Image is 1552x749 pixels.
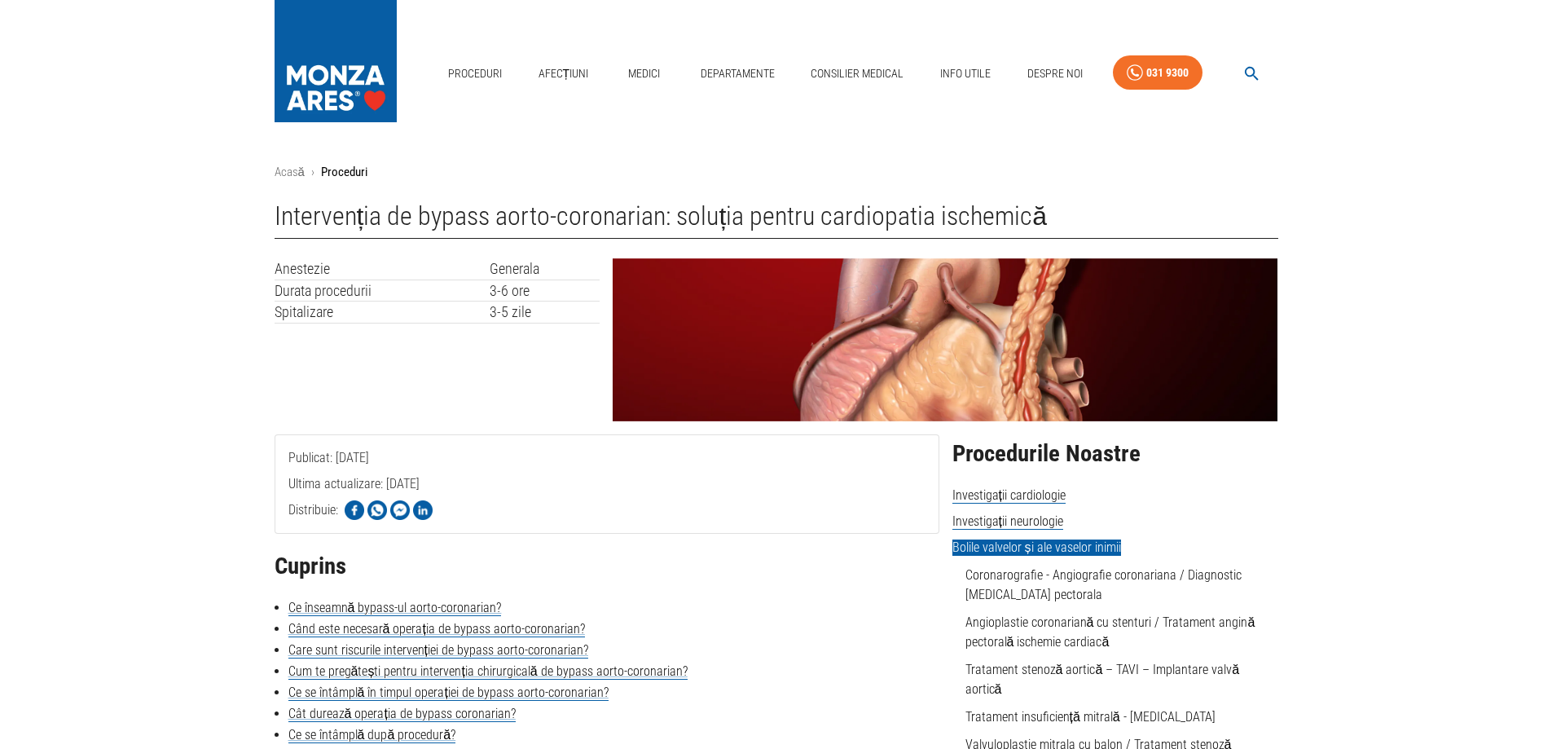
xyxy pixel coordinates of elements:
[275,302,490,324] td: Spitalizare
[413,500,433,520] img: Share on LinkedIn
[952,441,1278,467] h2: Procedurile Noastre
[288,621,585,637] a: Când este necesară operația de bypass aorto-coronarian?
[390,500,410,520] img: Share on Facebook Messenger
[275,201,1278,239] h1: Intervenția de bypass aorto-coronarian: soluția pentru cardiopatia ischemică
[1021,57,1089,90] a: Despre Noi
[490,258,600,280] td: Generala
[694,57,781,90] a: Departamente
[288,476,420,557] span: Ultima actualizare: [DATE]
[934,57,997,90] a: Info Utile
[321,163,367,182] p: Proceduri
[1146,63,1189,83] div: 031 9300
[442,57,508,90] a: Proceduri
[1113,55,1202,90] a: 031 9300
[952,487,1066,504] span: Investigații cardiologie
[345,500,364,520] img: Share on Facebook
[288,663,688,680] a: Cum te pregătești pentru intervenția chirurgicală de bypass aorto-coronarian?
[275,280,490,302] td: Durata procedurii
[613,258,1277,421] img: Interventia de bypass aorto-coronarian pentru cardiopatia ischemica | Monza Ares
[804,57,910,90] a: Consilier Medical
[288,706,516,722] a: Cât durează operația de bypass coronarian?
[275,163,1278,182] nav: breadcrumb
[965,615,1255,650] a: Angioplastie coronariană cu stenturi / Tratament angină pectorală ischemie cardiacă
[532,57,596,90] a: Afecțiuni
[965,567,1242,602] a: Coronarografie - Angiografie coronariana / Diagnostic [MEDICAL_DATA] pectorala
[275,553,939,579] h2: Cuprins
[965,662,1240,697] a: Tratament stenoză aortică – TAVI – Implantare valvă aortică
[490,302,600,324] td: 3-5 zile
[275,165,305,179] a: Acasă
[311,163,314,182] li: ›
[288,600,502,616] a: Ce înseamnă bypass-ul aorto-coronarian?
[490,280,600,302] td: 3-6 ore
[275,258,490,280] td: Anestezie
[952,513,1063,530] span: Investigații neurologie
[618,57,670,90] a: Medici
[288,500,338,520] p: Distribuie:
[367,500,387,520] img: Share on WhatsApp
[965,709,1216,725] a: Tratament insuficiență mitrală - [MEDICAL_DATA]
[288,685,609,701] a: Ce se întâmplă în timpul operației de bypass aorto-coronarian?
[288,450,369,531] span: Publicat: [DATE]
[952,540,1121,556] span: Bolile valvelor și ale vaselor inimii
[288,642,588,659] a: Care sunt riscurile intervenției de bypass aorto-coronarian?
[288,727,456,743] a: Ce se întâmplă după procedură?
